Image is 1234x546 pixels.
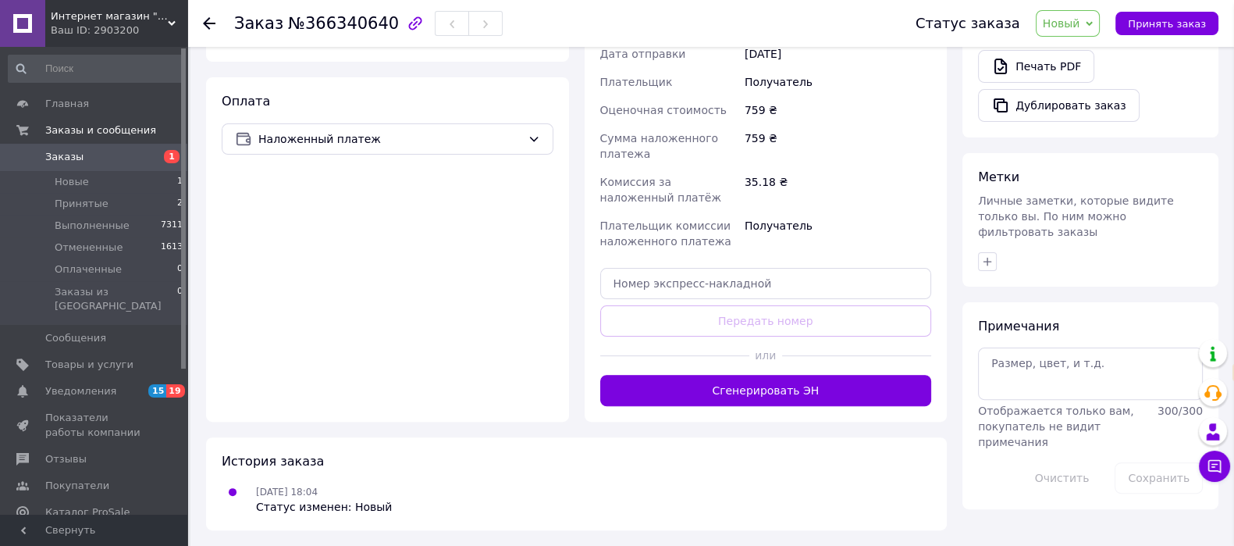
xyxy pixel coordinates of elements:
[741,124,934,168] div: 759 ₴
[161,241,183,255] span: 1613
[55,219,130,233] span: Выполненные
[55,241,123,255] span: Отмененные
[45,358,133,372] span: Товары и услуги
[600,76,673,88] span: Плательщик
[288,14,399,33] span: №366340640
[741,40,934,68] div: [DATE]
[8,55,184,83] input: Поиск
[51,23,187,37] div: Ваш ID: 2903200
[177,197,183,211] span: 2
[1128,18,1206,30] span: Принять заказ
[978,50,1094,83] a: Печать PDF
[741,96,934,124] div: 759 ₴
[45,452,87,466] span: Отзывы
[978,89,1140,122] button: Дублировать заказ
[177,175,183,189] span: 1
[45,384,116,398] span: Уведомления
[600,375,932,406] button: Сгенерировать ЭН
[51,9,168,23] span: Интернет магазин "ПижамаРама"
[234,14,283,33] span: Заказ
[45,505,130,519] span: Каталог ProSale
[258,130,521,148] span: Наложенный платеж
[203,16,215,31] div: Вернуться назад
[164,150,180,163] span: 1
[1158,405,1203,417] span: 300 / 300
[1199,451,1230,482] button: Чат с покупателем
[256,487,318,498] span: [DATE] 18:04
[55,262,122,277] span: Оплаченные
[1115,12,1218,35] button: Принять заказ
[45,479,109,493] span: Покупатели
[1043,17,1080,30] span: Новый
[600,48,686,60] span: Дата отправки
[600,268,932,299] input: Номер экспресс-накладной
[45,97,89,111] span: Главная
[978,319,1059,334] span: Примечания
[741,68,934,96] div: Получатель
[916,16,1020,31] div: Статус заказа
[161,219,183,233] span: 7311
[600,176,721,204] span: Комиссия за наложенный платёж
[978,194,1174,238] span: Личные заметки, которые видите только вы. По ним можно фильтровать заказы
[55,175,89,189] span: Новые
[600,219,731,248] span: Плательщик комиссии наложенного платежа
[177,262,183,277] span: 0
[55,197,108,211] span: Принятые
[978,405,1134,448] span: Отображается только вам, покупатель не видит примечания
[45,331,106,345] span: Сообщения
[45,123,156,137] span: Заказы и сообщения
[600,132,718,160] span: Сумма наложенного платежа
[222,454,324,469] span: История заказа
[741,212,934,255] div: Получатель
[55,285,177,313] span: Заказы из [GEOGRAPHIC_DATA]
[600,104,727,116] span: Оценочная стоимость
[256,499,392,515] div: Статус изменен: Новый
[45,150,84,164] span: Заказы
[166,384,184,398] span: 19
[222,94,270,109] span: Оплата
[45,411,144,439] span: Показатели работы компании
[749,348,782,363] span: или
[177,285,183,313] span: 0
[741,168,934,212] div: 35.18 ₴
[978,170,1019,184] span: Метки
[148,384,166,398] span: 15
